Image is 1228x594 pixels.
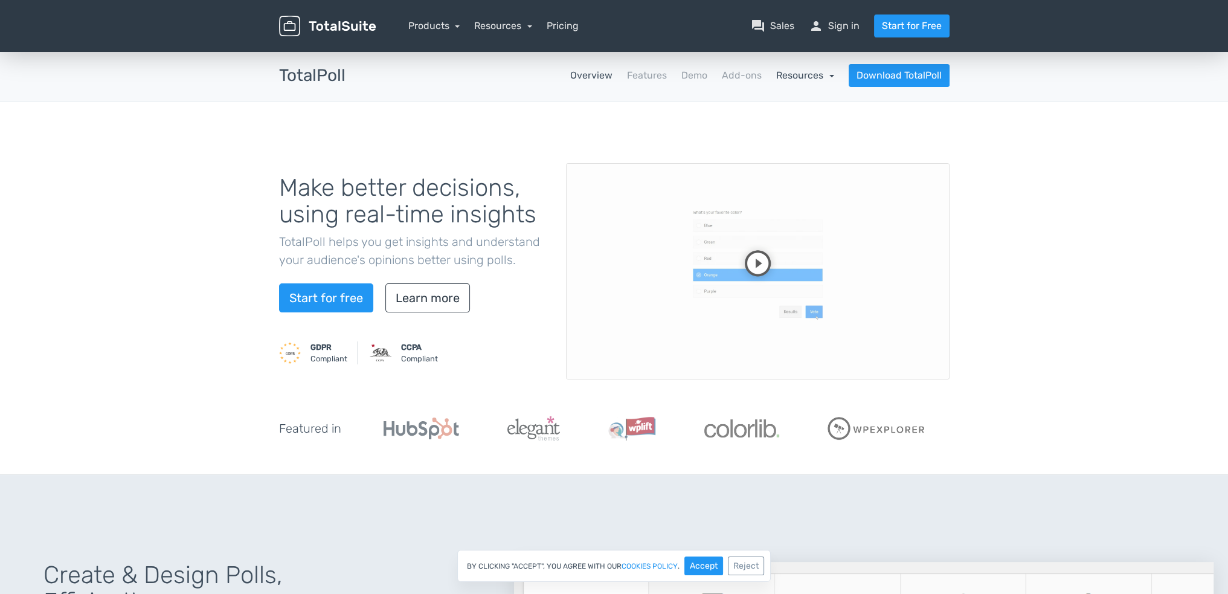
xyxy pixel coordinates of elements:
div: By clicking "Accept", you agree with our . [457,550,771,582]
img: TotalSuite for WordPress [279,16,376,37]
button: Reject [728,557,764,575]
h5: Featured in [279,422,341,435]
img: ElegantThemes [507,416,560,441]
a: Resources [474,20,532,31]
h3: TotalPoll [279,66,346,85]
img: WPLift [608,416,656,441]
button: Accept [684,557,723,575]
img: WPExplorer [828,417,925,440]
img: Colorlib [704,419,779,437]
a: Add-ons [722,68,762,83]
a: Download TotalPoll [849,64,950,87]
a: Demo [681,68,707,83]
a: Start for free [279,283,373,312]
a: cookies policy [622,563,678,570]
a: Learn more [385,283,470,312]
a: Resources [776,69,834,81]
a: Products [408,20,460,31]
strong: GDPR [310,343,332,352]
a: Start for Free [874,15,950,37]
p: TotalPoll helps you get insights and understand your audience's opinions better using polls. [279,233,548,269]
img: CCPA [370,342,391,364]
a: Pricing [547,19,579,33]
a: personSign in [809,19,860,33]
img: GDPR [279,342,301,364]
span: person [809,19,823,33]
strong: CCPA [401,343,422,352]
a: Features [627,68,667,83]
small: Compliant [310,341,347,364]
small: Compliant [401,341,438,364]
img: Hubspot [384,418,459,439]
span: question_answer [751,19,765,33]
a: question_answerSales [751,19,794,33]
a: Overview [570,68,612,83]
h1: Make better decisions, using real-time insights [279,175,548,228]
